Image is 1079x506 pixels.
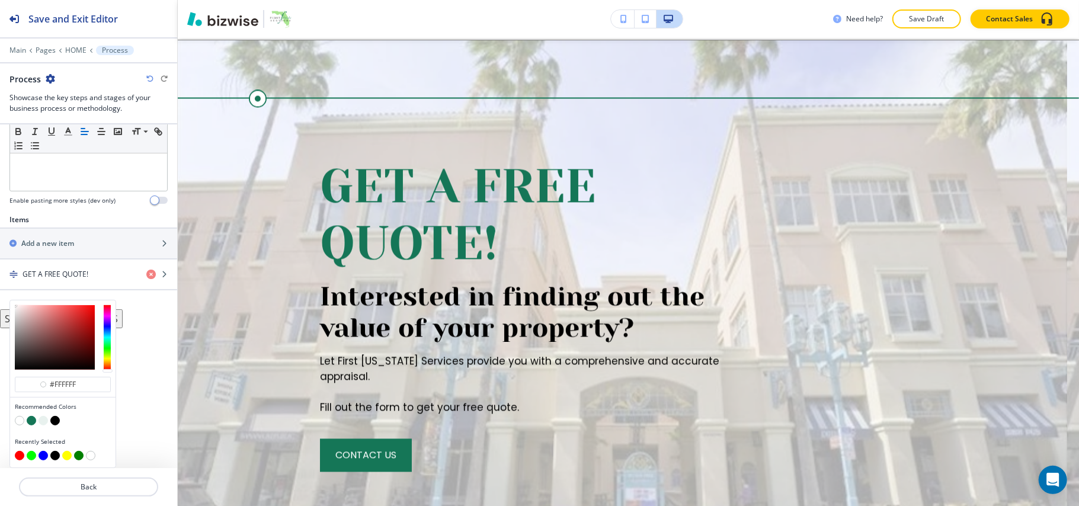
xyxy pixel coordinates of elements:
p: Save Draft [908,14,946,24]
p: Contact Sales [986,14,1033,24]
p: Fill out the form to get your free quote. [320,399,747,415]
h2: Process [9,73,41,85]
button: HOME [65,46,87,55]
button: Main [9,46,26,55]
button: Pages [36,46,56,55]
button: Save Draft [892,9,961,28]
h4: Recommended Colors [15,402,111,411]
h2: Add a new item [21,238,74,249]
p: Let First [US_STATE] Services provide you with a comprehensive and accurate appraisal. [320,353,747,384]
h4: Recently Selected [15,437,111,446]
img: Bizwise Logo [187,12,258,26]
h2: Save and Exit Editor [28,12,118,26]
p: Interested in finding out the value of your property? [320,281,747,344]
h4: Enable pasting more styles (dev only) [9,196,116,205]
div: Open Intercom Messenger [1039,466,1067,494]
h3: Showcase the key steps and stages of your business process or methodology. [9,92,168,114]
h3: Need help? [846,14,883,24]
p: Process [102,46,128,55]
button: CONTACT US [320,438,412,472]
h4: GET A FREE QUOTE! [23,269,88,280]
img: Your Logo [269,9,292,28]
p: Back [20,482,157,492]
button: Contact Sales [971,9,1070,28]
h2: Items [9,214,29,225]
p: GET A FREE QUOTE! [320,158,747,271]
button: Process [96,46,134,55]
span: CONTACT US [335,448,396,462]
img: Drag [9,270,18,278]
button: Back [19,478,158,497]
